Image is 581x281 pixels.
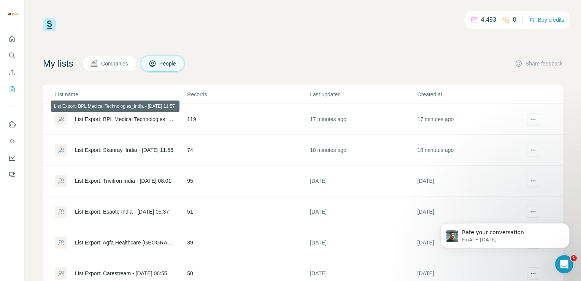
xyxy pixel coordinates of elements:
[6,168,18,182] button: Feedback
[527,144,539,156] button: actions
[159,60,177,67] span: People
[187,166,310,196] td: 95
[101,60,129,67] span: Companies
[75,177,171,185] div: List Export: Trivitron India - [DATE] 08:01
[75,270,167,277] div: List Export: Carestream - [DATE] 06:55
[527,206,539,218] button: actions
[6,134,18,148] button: Use Surfe API
[417,196,524,227] td: [DATE]
[417,91,524,98] p: Created at
[75,239,174,246] div: List Export: Agfa Healthcare [GEOGRAPHIC_DATA] - [DATE] 09:58
[43,57,73,70] h4: My lists
[555,255,573,273] iframe: Intercom live chat
[417,104,524,135] td: 17 minutes ago
[310,91,416,98] p: Last updated
[43,18,56,31] img: Surfe Logo
[417,166,524,196] td: [DATE]
[187,104,310,135] td: 119
[417,135,524,166] td: 18 minutes ago
[310,166,417,196] td: [DATE]
[571,255,577,261] span: 1
[513,15,516,24] p: 0
[6,49,18,62] button: Search
[429,207,581,260] iframe: Intercom notifications message
[529,14,564,25] button: Buy credits
[6,65,18,79] button: Enrich CSV
[417,227,524,258] td: [DATE]
[55,91,186,98] p: List name
[310,104,417,135] td: 17 minutes ago
[187,196,310,227] td: 51
[6,151,18,165] button: Dashboard
[187,91,309,98] p: Records
[6,8,18,20] img: Avatar
[6,82,18,96] button: My lists
[6,32,18,46] button: Quick start
[6,118,18,131] button: Use Surfe on LinkedIn
[75,146,173,154] div: List Export: Skanray_India - [DATE] 11:56
[515,60,563,67] button: Share feedback
[527,175,539,187] button: actions
[527,113,539,125] button: actions
[310,135,417,166] td: 18 minutes ago
[75,208,169,216] div: List Export: Esaote India - [DATE] 05:37
[187,227,310,258] td: 39
[75,115,174,123] div: List Export: BPL Medical Technologies_India - [DATE] 11:57
[310,196,417,227] td: [DATE]
[481,15,496,24] p: 4,483
[527,267,539,279] button: actions
[310,227,417,258] td: [DATE]
[187,135,310,166] td: 74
